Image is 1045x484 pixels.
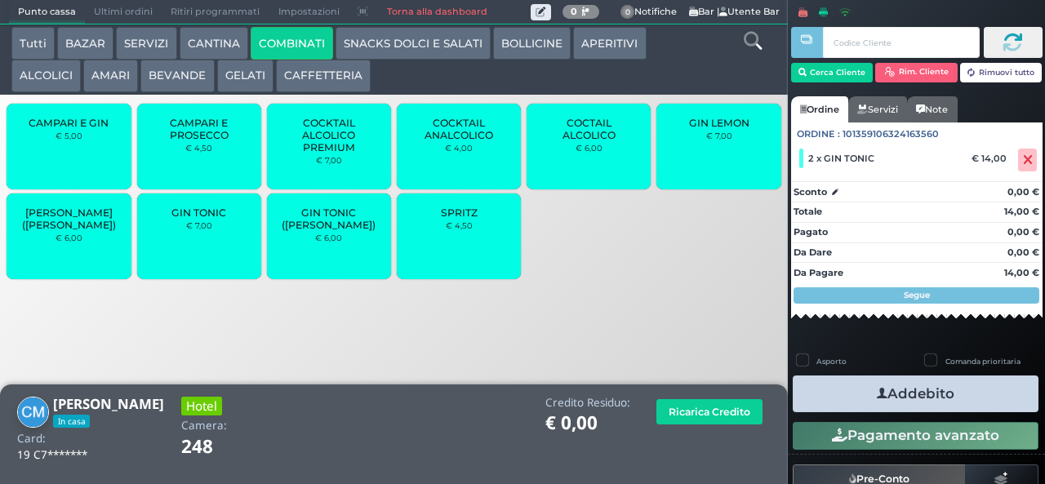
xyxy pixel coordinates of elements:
[969,153,1015,164] div: € 14,00
[689,117,749,129] span: GIN LEMON
[794,246,832,258] strong: Da Dare
[907,96,957,122] a: Note
[57,27,113,60] button: BAZAR
[181,420,227,432] h4: Camera:
[17,433,46,445] h4: Card:
[797,127,840,141] span: Ordine :
[150,117,247,141] span: CAMPARI E PROSECCO
[162,1,269,24] span: Ritiri programmati
[545,413,630,433] h1: € 0,00
[808,153,874,164] span: 2 x GIN TONIC
[217,60,273,92] button: GELATI
[656,399,763,424] button: Ricarica Credito
[571,6,577,17] b: 0
[11,27,55,60] button: Tutti
[620,5,635,20] span: 0
[281,117,378,153] span: COCKTAIL ALCOLICO PREMIUM
[1007,186,1039,198] strong: 0,00 €
[56,131,82,140] small: € 5,00
[493,27,571,60] button: BOLLICINE
[875,63,958,82] button: Rim. Cliente
[251,27,333,60] button: COMBINATI
[336,27,491,60] button: SNACKS DOLCI E SALATI
[377,1,496,24] a: Torna alla dashboard
[794,185,827,199] strong: Sconto
[83,60,138,92] button: AMARI
[904,290,930,300] strong: Segue
[85,1,162,24] span: Ultimi ordini
[1004,267,1039,278] strong: 14,00 €
[269,1,349,24] span: Impostazioni
[945,356,1021,366] label: Comanda prioritaria
[17,397,49,428] img: COSIMO MANCINI
[53,394,164,413] b: [PERSON_NAME]
[1004,206,1039,217] strong: 14,00 €
[140,60,214,92] button: BEVANDE
[185,143,212,153] small: € 4,50
[29,117,109,129] span: CAMPARI E GIN
[823,27,979,58] input: Codice Cliente
[446,220,473,230] small: € 4,50
[181,437,259,457] h1: 248
[794,206,822,217] strong: Totale
[11,60,81,92] button: ALCOLICI
[1007,246,1039,258] strong: 0,00 €
[960,63,1043,82] button: Rimuovi tutto
[848,96,907,122] a: Servizi
[186,220,212,230] small: € 7,00
[843,127,939,141] span: 101359106324163560
[573,27,646,60] button: APERITIVI
[816,356,847,366] label: Asporto
[445,143,473,153] small: € 4,00
[791,96,848,122] a: Ordine
[540,117,638,141] span: COCTAIL ALCOLICO
[316,155,342,165] small: € 7,00
[794,226,828,238] strong: Pagato
[53,415,90,428] span: In casa
[791,63,874,82] button: Cerca Cliente
[276,60,371,92] button: CAFFETTERIA
[315,233,342,242] small: € 6,00
[180,27,248,60] button: CANTINA
[706,131,732,140] small: € 7,00
[281,206,378,231] span: GIN TONIC ([PERSON_NAME])
[441,206,478,219] span: SPRITZ
[9,1,85,24] span: Punto cassa
[1007,226,1039,238] strong: 0,00 €
[545,397,630,409] h4: Credito Residuo:
[576,143,603,153] small: € 6,00
[793,375,1038,412] button: Addebito
[116,27,176,60] button: SERVIZI
[171,206,226,219] span: GIN TONIC
[411,117,508,141] span: COCKTAIL ANALCOLICO
[794,267,843,278] strong: Da Pagare
[793,422,1038,450] button: Pagamento avanzato
[56,233,82,242] small: € 6,00
[181,397,222,415] h3: Hotel
[20,206,118,231] span: [PERSON_NAME] ([PERSON_NAME])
